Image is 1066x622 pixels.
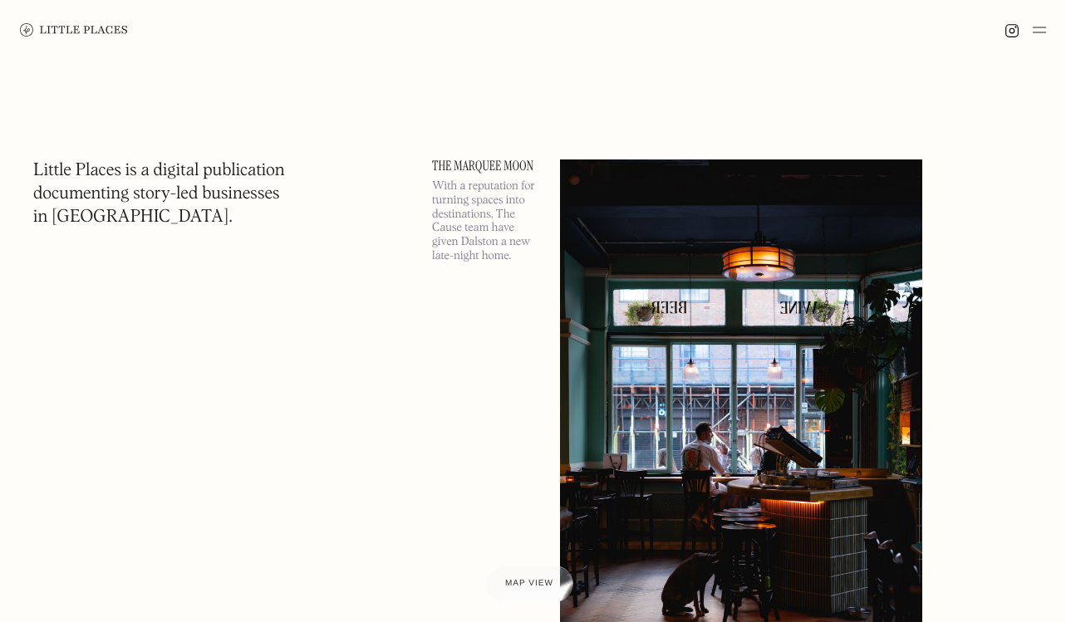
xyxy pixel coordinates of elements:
[33,159,285,229] h1: Little Places is a digital publication documenting story-led businesses in [GEOGRAPHIC_DATA].
[505,579,553,588] span: Map view
[485,566,573,602] a: Map view
[432,159,540,173] a: The Marquee Moon
[432,179,540,263] p: With a reputation for turning spaces into destinations, The Cause team have given Dalston a new l...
